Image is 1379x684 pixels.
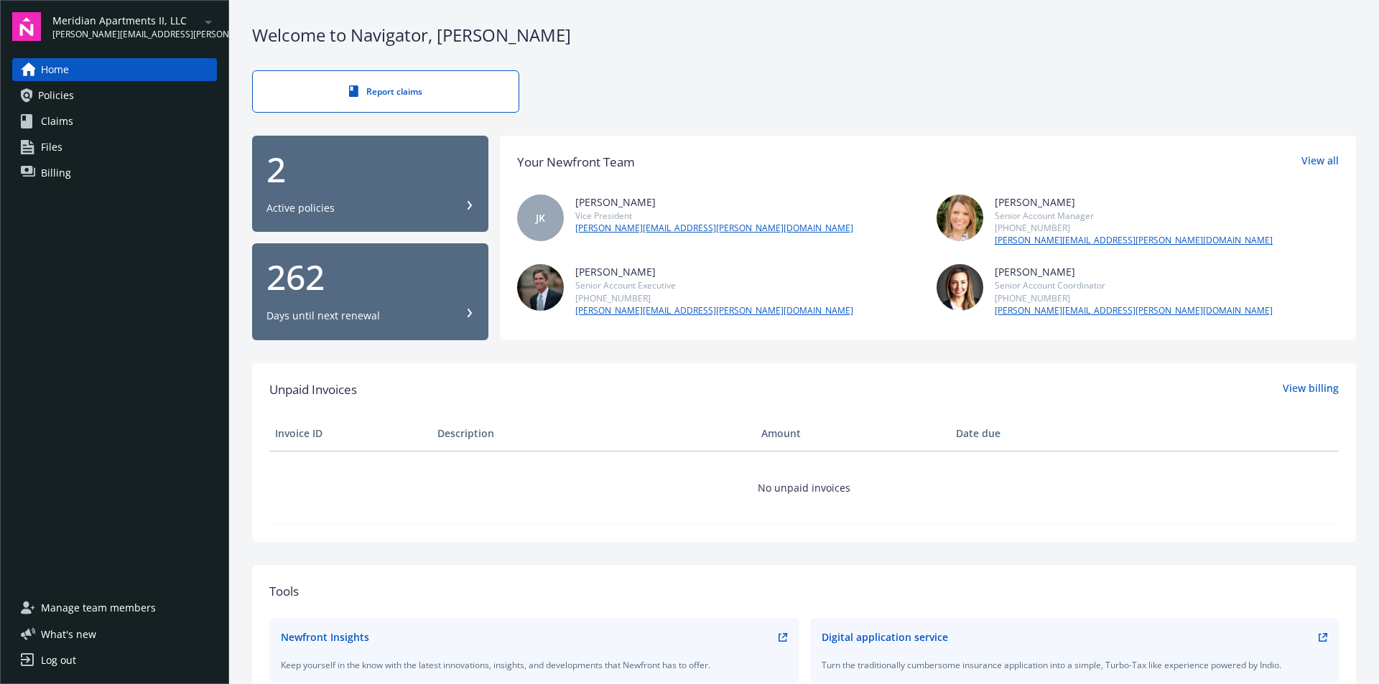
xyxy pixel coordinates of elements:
div: [PERSON_NAME] [995,264,1273,279]
div: Newfront Insights [281,629,369,645]
div: Senior Account Executive [575,279,853,291]
th: Description [432,416,756,451]
button: 262Days until next renewal [252,243,488,340]
a: [PERSON_NAME][EMAIL_ADDRESS][PERSON_NAME][DOMAIN_NAME] [575,304,853,317]
button: 2Active policies [252,136,488,233]
div: Your Newfront Team [517,153,635,172]
th: Invoice ID [269,416,432,451]
span: JK [536,210,545,225]
th: Date due [950,416,1113,451]
div: [PHONE_NUMBER] [995,292,1273,304]
div: Report claims [282,85,490,98]
span: [PERSON_NAME][EMAIL_ADDRESS][PERSON_NAME][DOMAIN_NAME] [52,28,200,41]
a: Manage team members [12,596,217,619]
div: Log out [41,649,76,672]
div: 2 [266,152,474,187]
div: Tools [269,582,1339,601]
div: Digital application service [822,629,948,645]
a: View all [1301,153,1339,172]
div: [PERSON_NAME] [575,195,853,210]
span: Meridian Apartments II, LLC [52,13,200,28]
a: Home [12,58,217,81]
div: Keep yourself in the know with the latest innovations, insights, and developments that Newfront h... [281,659,787,671]
a: Billing [12,161,217,184]
a: View billing [1283,380,1339,399]
a: arrowDropDown [200,13,217,30]
button: What's new [12,627,119,642]
th: Amount [756,416,950,451]
span: Files [41,136,62,159]
div: Senior Account Coordinator [995,279,1273,291]
div: 262 [266,260,474,294]
a: Report claims [252,70,519,113]
div: Days until next renewal [266,309,380,323]
div: Senior Account Manager [995,210,1273,222]
span: Claims [41,110,73,133]
div: [PHONE_NUMBER] [995,222,1273,234]
a: Policies [12,84,217,107]
div: Welcome to Navigator , [PERSON_NAME] [252,23,1356,47]
img: photo [937,195,983,241]
a: [PERSON_NAME][EMAIL_ADDRESS][PERSON_NAME][DOMAIN_NAME] [995,304,1273,317]
a: [PERSON_NAME][EMAIL_ADDRESS][PERSON_NAME][DOMAIN_NAME] [995,234,1273,247]
span: Home [41,58,69,81]
div: [PERSON_NAME] [575,264,853,279]
span: Billing [41,161,71,184]
img: photo [937,264,983,311]
div: Vice President [575,210,853,222]
span: Unpaid Invoices [269,380,357,399]
a: [PERSON_NAME][EMAIL_ADDRESS][PERSON_NAME][DOMAIN_NAME] [575,222,853,235]
span: Manage team members [41,596,156,619]
td: No unpaid invoices [269,451,1339,524]
button: Meridian Apartments II, LLC[PERSON_NAME][EMAIL_ADDRESS][PERSON_NAME][DOMAIN_NAME]arrowDropDown [52,12,217,41]
div: Active policies [266,201,335,215]
img: navigator-logo.svg [12,12,41,41]
img: photo [517,264,564,311]
div: [PERSON_NAME] [995,195,1273,210]
span: Policies [38,84,74,107]
a: Claims [12,110,217,133]
a: Files [12,136,217,159]
div: [PHONE_NUMBER] [575,292,853,304]
div: Turn the traditionally cumbersome insurance application into a simple, Turbo-Tax like experience ... [822,659,1328,671]
span: What ' s new [41,627,96,642]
